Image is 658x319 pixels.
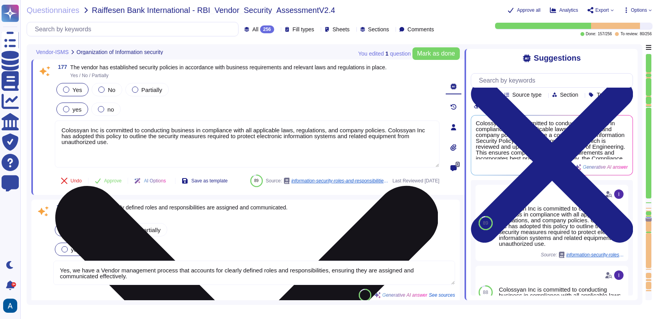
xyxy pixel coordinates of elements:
[293,27,314,32] span: Fill types
[517,8,540,13] span: Approve all
[76,49,163,55] span: Organization of Information security
[417,50,455,57] span: Mark as done
[368,27,389,32] span: Sections
[254,178,258,183] span: 89
[595,8,609,13] span: Export
[412,47,460,60] button: Mark as done
[3,299,17,313] img: user
[141,87,162,93] span: Partially
[429,293,455,297] span: See sources
[483,290,488,295] span: 88
[598,32,612,36] span: 157 / 256
[508,7,540,13] button: Approve all
[614,270,624,280] img: user
[70,73,108,78] span: Yes / No / Partially
[333,27,350,32] span: Sheets
[72,106,81,113] span: yes
[55,121,439,168] textarea: Colossyan Inc is committed to conducting business in compliance with all applicable laws, regulat...
[586,32,597,36] span: Done:
[11,282,16,287] div: 9+
[72,87,82,93] span: Yes
[385,51,389,56] b: 1
[358,51,410,56] span: You edited question
[53,261,455,285] textarea: Yes, we have a Vendor management process that accounts for clearly defined roles and responsibili...
[252,27,258,32] span: All
[559,8,578,13] span: Analytics
[499,287,625,304] div: Colossyan Inc is committed to conducting business in compliance with all applicable laws, regulat...
[27,6,80,14] span: Questionnaires
[107,106,114,113] span: no
[456,162,460,167] span: 0
[2,297,23,314] button: user
[31,22,238,36] input: Search by keywords
[55,64,67,70] span: 177
[108,87,115,93] span: No
[36,49,69,55] span: Vendor-ISMS
[363,293,367,297] span: 84
[92,6,335,14] span: Raiffesen Bank International - RBI_Vendor_Security_AssessmentV2.4
[614,189,624,199] img: user
[483,221,488,225] span: 89
[631,8,647,13] span: Options
[70,64,387,70] span: The vendor has established security policies in accordance with business requirements and relevan...
[260,25,274,33] div: 256
[550,7,578,13] button: Analytics
[475,74,633,87] input: Search by keywords
[620,32,638,36] span: To review:
[640,32,652,36] span: 80 / 256
[407,27,434,32] span: Comments
[53,204,65,210] span: 178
